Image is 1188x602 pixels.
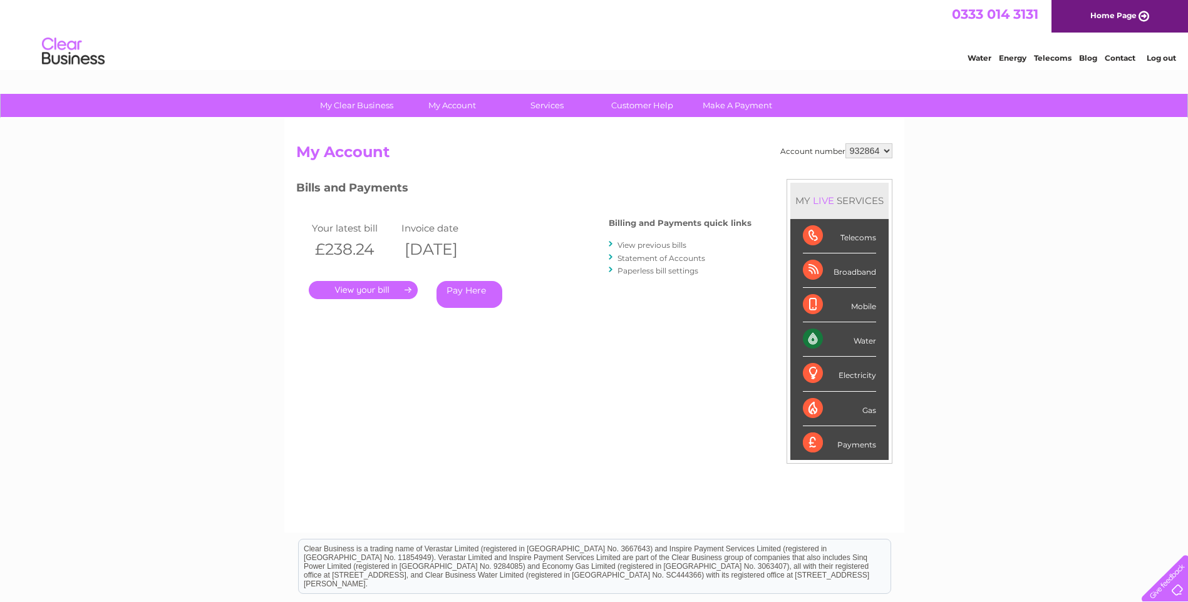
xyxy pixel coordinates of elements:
[952,6,1038,22] a: 0333 014 3131
[999,53,1026,63] a: Energy
[803,392,876,426] div: Gas
[803,219,876,253] div: Telecoms
[398,237,488,262] th: [DATE]
[398,220,488,237] td: Invoice date
[309,237,399,262] th: £238.24
[803,288,876,322] div: Mobile
[617,253,705,263] a: Statement of Accounts
[968,53,991,63] a: Water
[299,7,891,61] div: Clear Business is a trading name of Verastar Limited (registered in [GEOGRAPHIC_DATA] No. 3667643...
[810,195,837,207] div: LIVE
[296,143,892,167] h2: My Account
[780,143,892,158] div: Account number
[617,266,698,275] a: Paperless bill settings
[400,94,504,117] a: My Account
[1079,53,1097,63] a: Blog
[495,94,599,117] a: Services
[609,218,752,228] h4: Billing and Payments quick links
[803,426,876,460] div: Payments
[790,183,889,218] div: MY SERVICES
[309,220,399,237] td: Your latest bill
[305,94,408,117] a: My Clear Business
[309,281,418,299] a: .
[436,281,502,308] a: Pay Here
[1147,53,1176,63] a: Log out
[41,33,105,71] img: logo.png
[1034,53,1072,63] a: Telecoms
[803,253,876,288] div: Broadband
[296,179,752,201] h3: Bills and Payments
[686,94,789,117] a: Make A Payment
[1105,53,1135,63] a: Contact
[591,94,694,117] a: Customer Help
[803,322,876,357] div: Water
[803,357,876,391] div: Electricity
[617,240,686,250] a: View previous bills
